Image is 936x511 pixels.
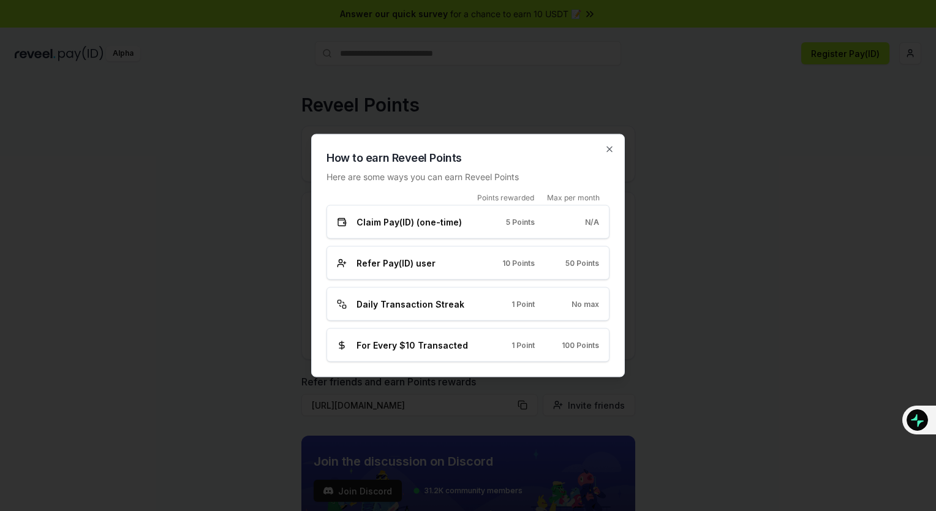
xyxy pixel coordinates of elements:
[585,217,599,227] span: N/A
[357,298,464,311] span: Daily Transaction Streak
[357,339,468,352] span: For Every $10 Transacted
[562,340,599,350] span: 100 Points
[502,258,535,268] span: 10 Points
[511,299,535,309] span: 1 Point
[572,299,599,309] span: No max
[565,258,599,268] span: 50 Points
[357,257,436,270] span: Refer Pay(ID) user
[326,150,610,167] h2: How to earn Reveel Points
[547,193,600,203] span: Max per month
[357,216,462,229] span: Claim Pay(ID) (one-time)
[326,170,610,183] p: Here are some ways you can earn Reveel Points
[506,217,535,227] span: 5 Points
[477,193,534,203] span: Points rewarded
[511,340,535,350] span: 1 Point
